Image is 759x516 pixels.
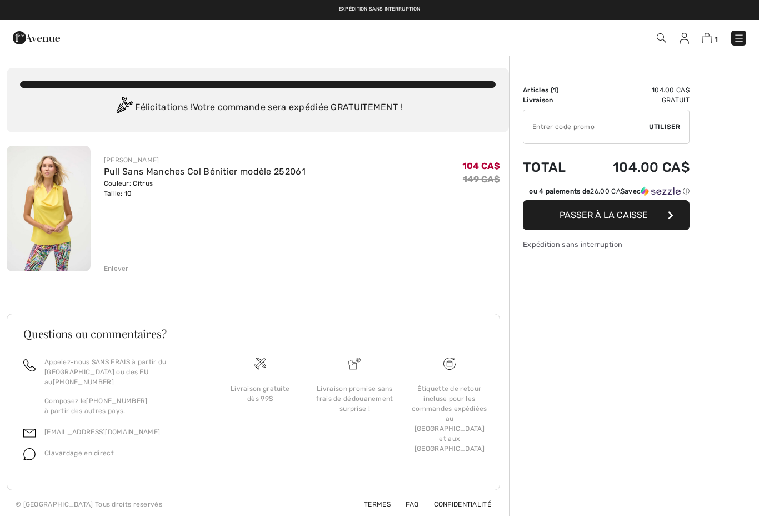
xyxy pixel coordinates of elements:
[16,499,162,509] div: © [GEOGRAPHIC_DATA] Tous droits reservés
[44,428,160,436] a: [EMAIL_ADDRESS][DOMAIN_NAME]
[20,97,496,119] div: Félicitations ! Votre commande sera expédiée GRATUITEMENT !
[104,264,129,274] div: Enlever
[463,174,500,185] s: 149 CA$
[657,33,666,43] img: Recherche
[254,358,266,370] img: Livraison gratuite dès 99$
[715,35,718,43] span: 1
[583,148,690,186] td: 104.00 CA$
[523,200,690,230] button: Passer à la caisse
[44,396,199,416] p: Composez le à partir des autres pays.
[7,146,91,271] img: Pull Sans Manches Col Bénitier modèle 252061
[316,384,393,414] div: Livraison promise sans frais de dédouanement surprise !
[462,161,500,171] span: 104 CA$
[113,97,135,119] img: Congratulation2.svg
[523,239,690,250] div: Expédition sans interruption
[553,86,556,94] span: 1
[392,500,418,508] a: FAQ
[53,378,114,386] a: [PHONE_NUMBER]
[351,500,391,508] a: Termes
[560,210,648,220] span: Passer à la caisse
[702,33,712,43] img: Panier d'achat
[523,110,649,143] input: Code promo
[411,384,488,454] div: Étiquette de retour incluse pour les commandes expédiées au [GEOGRAPHIC_DATA] et aux [GEOGRAPHIC_...
[443,358,456,370] img: Livraison gratuite dès 99$
[86,397,147,405] a: [PHONE_NUMBER]
[702,31,718,44] a: 1
[44,449,114,457] span: Clavardage en direct
[523,95,583,105] td: Livraison
[222,384,298,404] div: Livraison gratuite dès 99$
[23,427,36,439] img: email
[104,155,306,165] div: [PERSON_NAME]
[13,32,60,42] a: 1ère Avenue
[44,357,199,387] p: Appelez-nous SANS FRAIS à partir du [GEOGRAPHIC_DATA] ou des EU au
[13,27,60,49] img: 1ère Avenue
[104,166,306,177] a: Pull Sans Manches Col Bénitier modèle 252061
[680,33,689,44] img: Mes infos
[583,85,690,95] td: 104.00 CA$
[529,186,690,196] div: ou 4 paiements de avec
[583,95,690,105] td: Gratuit
[104,178,306,199] div: Couleur: Citrus Taille: 10
[523,148,583,186] td: Total
[733,33,745,44] img: Menu
[641,186,681,196] img: Sezzle
[421,500,492,508] a: Confidentialité
[523,85,583,95] td: Articles ( )
[348,358,361,370] img: Livraison promise sans frais de dédouanement surprise&nbsp;!
[523,186,690,200] div: ou 4 paiements de26.00 CA$avecSezzle Cliquez pour en savoir plus sur Sezzle
[23,359,36,371] img: call
[23,328,483,339] h3: Questions ou commentaires?
[590,187,625,195] span: 26.00 CA$
[649,122,680,132] span: Utiliser
[23,448,36,460] img: chat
